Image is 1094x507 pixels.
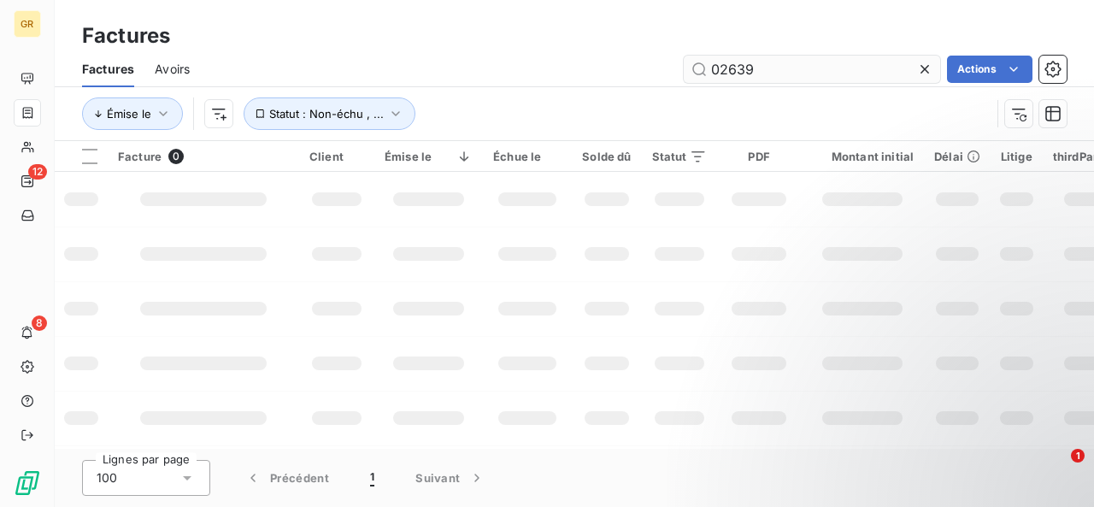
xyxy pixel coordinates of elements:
[155,61,190,78] span: Avoirs
[82,61,134,78] span: Factures
[385,150,473,163] div: Émise le
[684,56,940,83] input: Rechercher
[28,164,47,180] span: 12
[14,10,41,38] div: GR
[493,150,562,163] div: Échue le
[97,469,117,486] span: 100
[947,56,1032,83] button: Actions
[32,315,47,331] span: 8
[370,469,374,486] span: 1
[395,460,506,496] button: Suivant
[1071,449,1085,463] span: 1
[752,341,1094,461] iframe: Intercom notifications message
[652,150,708,163] div: Statut
[82,21,170,51] h3: Factures
[582,150,631,163] div: Solde dû
[14,469,41,497] img: Logo LeanPay
[811,150,914,163] div: Montant initial
[224,460,350,496] button: Précédent
[107,107,151,121] span: Émise le
[118,150,162,163] span: Facture
[168,149,184,164] span: 0
[1036,449,1077,490] iframe: Intercom live chat
[82,97,183,130] button: Émise le
[934,150,980,163] div: Délai
[727,150,790,163] div: PDF
[1001,150,1032,163] div: Litige
[309,150,364,163] div: Client
[350,460,395,496] button: 1
[269,107,384,121] span: Statut : Non-échu , ...
[244,97,415,130] button: Statut : Non-échu , ...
